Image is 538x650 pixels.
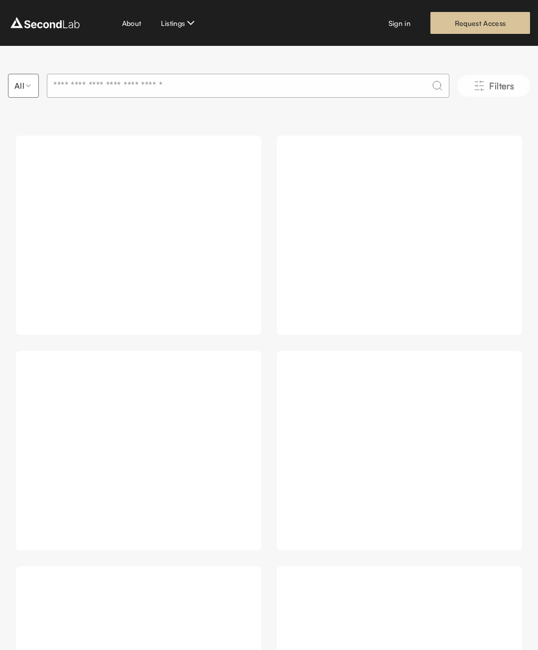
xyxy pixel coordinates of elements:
button: Filters [457,75,530,97]
button: Listings [161,17,197,29]
span: Filters [489,79,514,93]
button: Select listing type [8,74,39,98]
a: Sign in [389,18,410,28]
a: Request Access [430,12,530,34]
a: About [122,18,141,28]
img: logo [8,15,82,31]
